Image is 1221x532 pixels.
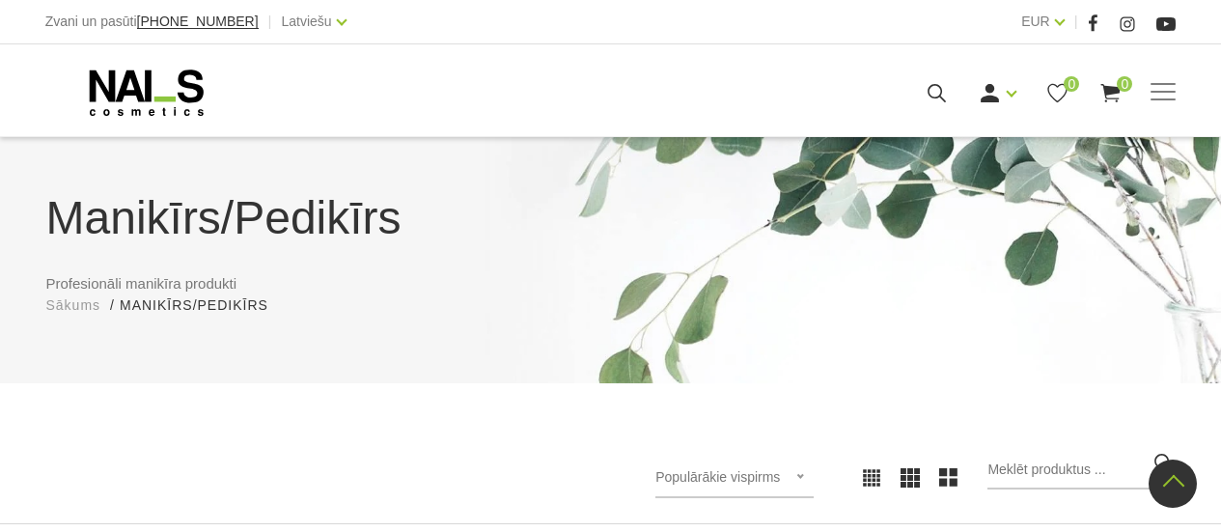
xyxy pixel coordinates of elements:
span: | [1074,10,1078,34]
a: EUR [1021,10,1050,33]
a: Latviešu [282,10,332,33]
span: Sākums [46,297,101,313]
span: 0 [1064,76,1079,92]
div: Profesionāli manikīra produkti [32,183,1190,316]
h1: Manikīrs/Pedikīrs [46,183,1176,253]
input: Meklēt produktus ... [987,451,1176,490]
span: 0 [1117,76,1132,92]
li: Manikīrs/Pedikīrs [120,295,288,316]
div: Zvani un pasūti [45,10,259,34]
a: 0 [1098,81,1123,105]
a: 0 [1045,81,1069,105]
a: [PHONE_NUMBER] [137,14,259,29]
a: Sākums [46,295,101,316]
span: | [268,10,272,34]
span: Populārākie vispirms [655,469,780,485]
